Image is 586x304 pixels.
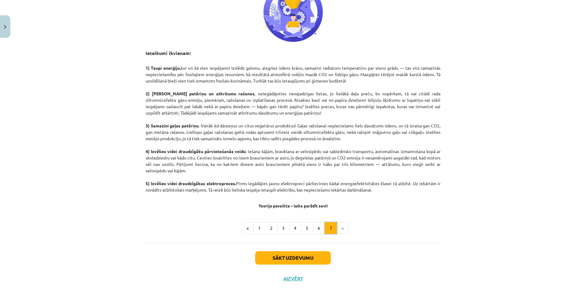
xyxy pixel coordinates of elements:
button: 4 [289,222,301,234]
button: 1 [253,222,266,234]
strong: Teorija paveikta – laiks parādīt sevi! [259,203,328,208]
strong: 3) Samazini gaļas patēriņu [146,123,199,128]
strong: 2) [PERSON_NAME] patēriņu un atkritumu rašanos [146,91,255,96]
button: Aizvērt [281,276,305,282]
button: 7 [325,222,337,234]
p: kur un kā vien iespējams! Izslēdz gaismu, aizgriez ūdens krānu, samazini radiatoru temperatūru pa... [146,58,440,200]
strong: Ieteikumi ikvienam: [146,50,191,56]
strong: 1) Taupi enerģiju, [146,65,181,71]
strong: 4) Izvēlies videi draudzīgāku pārvietošanās veidu [146,148,246,154]
nav: Page navigation example [146,222,440,234]
button: 2 [265,222,277,234]
strong: 5) Izvēlies videi draudzīgākas elektropreces. [146,181,236,186]
button: 5 [301,222,313,234]
button: « [242,222,254,234]
button: 3 [277,222,289,234]
img: icon-close-lesson-0947bae3869378f0d4975bcd49f059093ad1ed9edebbc8119c70593378902aed.svg [4,25,6,29]
button: 6 [313,222,325,234]
button: Sākt uzdevumu [255,251,331,265]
